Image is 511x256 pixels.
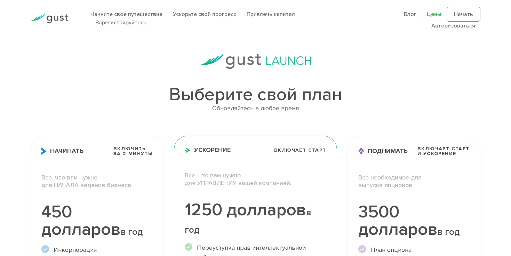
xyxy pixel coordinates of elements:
img: Поднять значок [358,147,364,155]
font: Начинать [50,147,83,155]
font: Включить [113,146,145,152]
font: 3500 долларов [358,202,438,240]
img: Логотип Порыва [31,14,68,23]
a: Блог [404,11,416,17]
font: Включает СТАРТ [417,146,470,152]
a: Цены [427,11,441,17]
a: Начните свое путешествие [90,11,162,17]
font: Все, что вам нужно [41,174,97,181]
font: для УПРАВЛЕНИЯ вашей компанией. [185,179,292,187]
font: 450 долларов [41,202,121,240]
font: 1250 долларов [185,200,306,220]
font: Поднимать [368,147,408,155]
font: в год [121,227,143,237]
font: в год [185,207,311,235]
font: за 2 минуты [113,151,153,157]
font: Инкорпорация [54,246,97,254]
font: для НАЧАЛА ведения бизнеса. [41,182,133,189]
font: Включает СТАРТ [274,147,326,153]
a: Привлечь капитал [247,11,295,17]
img: Значок «Пуск» X2 [41,147,47,155]
font: План опциона [370,246,412,254]
font: Обновляйтесь в любое время [212,105,299,112]
a: Авторизоваться [431,22,475,29]
img: Значок ускорения [185,147,191,153]
font: Ускорение [194,146,231,154]
font: и УСКОРЕНИЕ [417,151,456,157]
img: gust-launch-logos.svg [200,54,311,69]
font: Все необходимое для [358,174,422,181]
a: Начать [447,7,480,22]
a: Ускорьте свой прогресс [173,11,236,17]
font: Все, что вам нужно [185,172,241,179]
font: Начать [454,11,473,17]
font: Выберите свой план [169,84,342,105]
font: в год [438,227,460,237]
font: выпуска опционов. [358,182,414,189]
a: Зарегистрируйтесь [96,19,146,26]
